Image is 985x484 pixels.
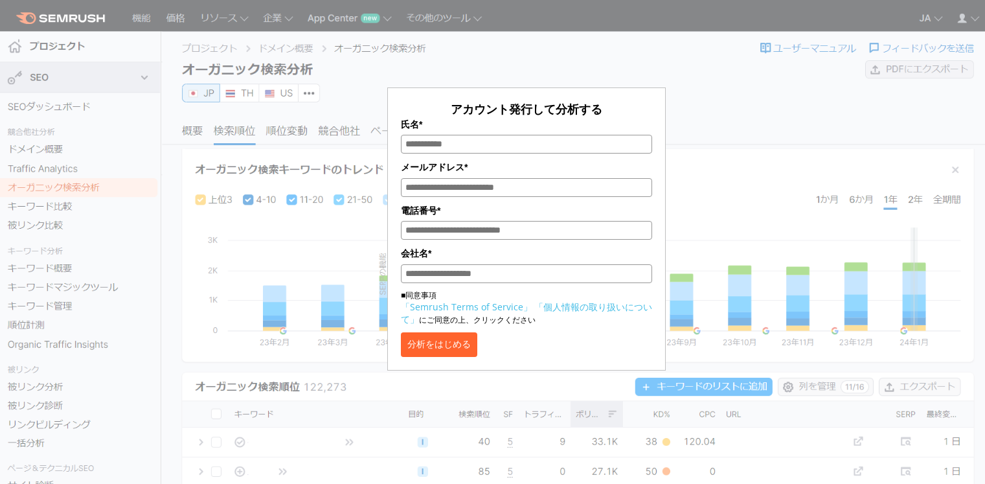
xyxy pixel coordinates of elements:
p: ■同意事項 にご同意の上、クリックください [401,290,652,326]
button: 分析をはじめる [401,332,477,357]
a: 「Semrush Terms of Service」 [401,301,532,313]
a: 「個人情報の取り扱いについて」 [401,301,652,325]
label: 電話番号* [401,203,652,218]
span: アカウント発行して分析する [451,101,602,117]
label: メールアドレス* [401,160,652,174]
